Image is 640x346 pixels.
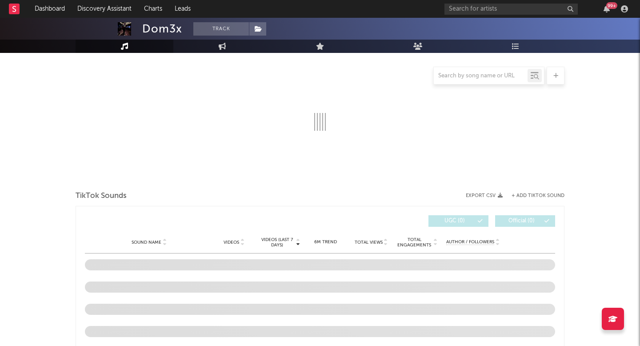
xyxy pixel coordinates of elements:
[444,4,578,15] input: Search for artists
[606,2,617,9] div: 99 +
[132,240,161,245] span: Sound Name
[76,191,127,201] span: TikTok Sounds
[305,239,346,245] div: 6M Trend
[355,240,383,245] span: Total Views
[259,237,295,248] span: Videos (last 7 days)
[446,239,494,245] span: Author / Followers
[503,193,564,198] button: + Add TikTok Sound
[142,22,182,36] div: Dom3x
[466,193,503,198] button: Export CSV
[495,215,555,227] button: Official(0)
[501,218,542,224] span: Official ( 0 )
[434,218,475,224] span: UGC ( 0 )
[193,22,249,36] button: Track
[434,72,528,80] input: Search by song name or URL
[604,5,610,12] button: 99+
[224,240,239,245] span: Videos
[512,193,564,198] button: + Add TikTok Sound
[428,215,488,227] button: UGC(0)
[396,237,432,248] span: Total Engagements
